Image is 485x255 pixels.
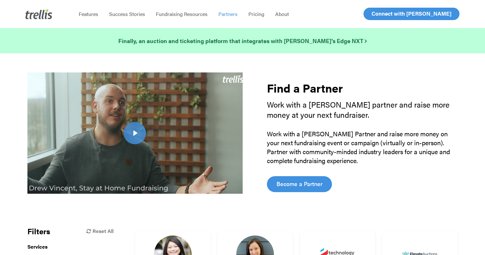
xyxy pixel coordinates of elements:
a: Finally, an auction and ticketing platform that integrates with [PERSON_NAME]’s Edge NXT [118,36,367,45]
span: Features [79,10,98,18]
a: Pricing [243,11,270,17]
a: Reset All [86,227,114,235]
p: Work with a [PERSON_NAME] Partner and raise more money on your next fundraising event or campaign... [267,129,458,165]
strong: Filters [27,226,50,236]
a: Connect with [PERSON_NAME] [364,8,459,20]
a: Become a Partner [267,176,332,192]
span: About [275,10,289,18]
span: Success Stories [109,10,145,18]
strong: Find a Partner [267,79,343,96]
span: Connect with [PERSON_NAME] [371,10,452,17]
span: Pricing [248,10,264,18]
span: Partners [218,10,238,18]
strong: Finally, an auction and ticketing platform that integrates with [PERSON_NAME]’s Edge NXT [118,37,367,45]
strong: Reset All [86,227,114,235]
img: Trellis [26,9,52,19]
strong: Services [27,243,114,253]
a: Fundraising Resources [151,11,213,17]
p: Work with a [PERSON_NAME] partner and raise more money at your next fundraiser. [267,99,458,120]
a: About [270,11,294,17]
a: Features [73,11,104,17]
a: Partners [213,11,243,17]
span: Fundraising Resources [156,10,208,18]
a: Success Stories [104,11,151,17]
span: Become a Partner [276,179,322,188]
